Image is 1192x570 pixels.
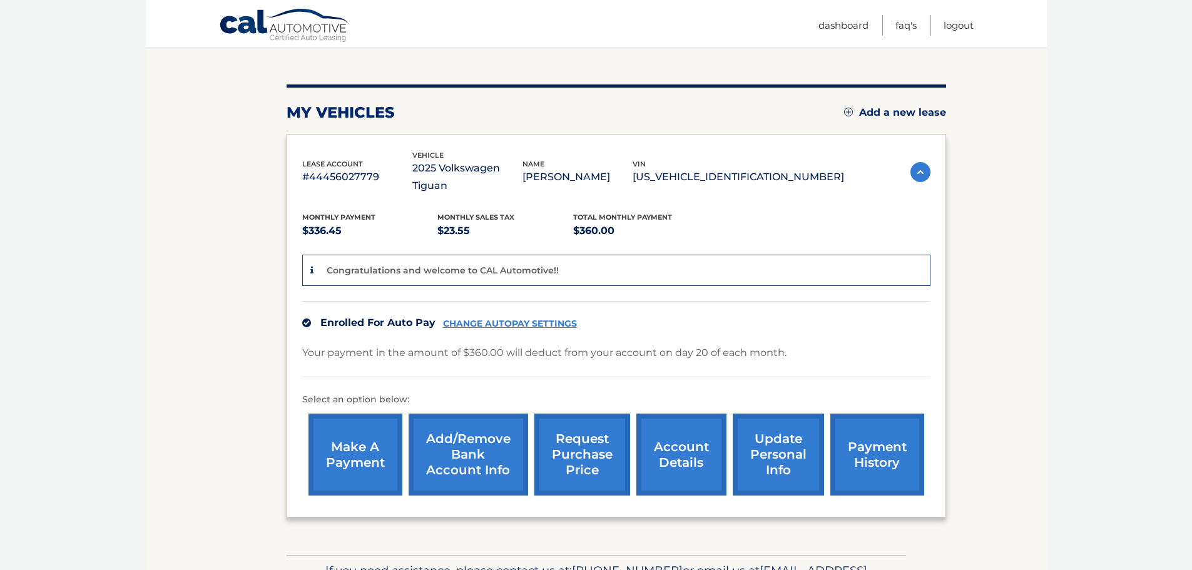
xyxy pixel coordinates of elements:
[633,168,844,186] p: [US_VEHICLE_IDENTIFICATION_NUMBER]
[302,318,311,327] img: check.svg
[844,108,853,116] img: add.svg
[409,414,528,496] a: Add/Remove bank account info
[534,414,630,496] a: request purchase price
[818,15,869,36] a: Dashboard
[327,265,559,276] p: Congratulations and welcome to CAL Automotive!!
[308,414,402,496] a: make a payment
[522,168,633,186] p: [PERSON_NAME]
[573,222,709,240] p: $360.00
[302,222,438,240] p: $336.45
[437,213,514,221] span: Monthly sales Tax
[844,106,946,119] a: Add a new lease
[636,414,726,496] a: account details
[522,160,544,168] span: name
[302,213,375,221] span: Monthly Payment
[302,168,412,186] p: #44456027779
[320,317,436,328] span: Enrolled For Auto Pay
[412,160,522,195] p: 2025 Volkswagen Tiguan
[412,151,444,160] span: vehicle
[302,392,930,407] p: Select an option below:
[944,15,974,36] a: Logout
[287,103,395,122] h2: my vehicles
[219,8,350,44] a: Cal Automotive
[573,213,672,221] span: Total Monthly Payment
[437,222,573,240] p: $23.55
[302,160,363,168] span: lease account
[895,15,917,36] a: FAQ's
[830,414,924,496] a: payment history
[302,344,787,362] p: Your payment in the amount of $360.00 will deduct from your account on day 20 of each month.
[910,162,930,182] img: accordion-active.svg
[443,318,577,329] a: CHANGE AUTOPAY SETTINGS
[633,160,646,168] span: vin
[733,414,824,496] a: update personal info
